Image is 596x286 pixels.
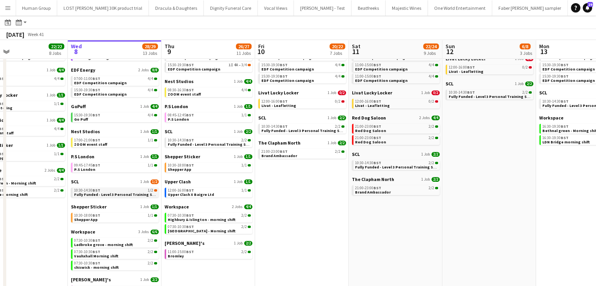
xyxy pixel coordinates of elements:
[561,124,569,129] span: BST
[71,154,94,159] span: P.S London
[168,63,251,67] div: •
[74,167,95,172] span: P.S London
[258,90,299,96] span: Livat Lucky Locker
[335,74,341,78] span: 4/4
[74,188,157,197] a: 10:30-14:30BST1/2Fully Funded - Level 3 Personal Training Skills Bootcamp
[168,167,191,172] span: Shepper App
[525,81,533,86] span: 2/2
[261,149,344,158] a: 21:00-23:00BST2/2Brand Ambassador
[328,116,336,120] span: 1 Job
[165,129,252,154] div: SCL1 Job2/210:30-14:30BST2/2Fully Funded - Level 3 Personal Training Skills Bootcamp
[261,62,344,71] a: 15:30-19:30BST4/4EDF Competition campaign
[74,138,100,142] span: 17:00-21:00
[47,93,55,98] span: 1 Job
[74,87,157,96] a: 15:30-19:30BST4/4EDF Competition campaign
[165,179,252,204] div: Upper Clash1 Job1/112:00-16:00BST1/1Upper Clash X Baigre Ltd
[140,179,149,184] span: 1 Job
[583,3,592,13] a: 29
[234,104,243,109] span: 1 Job
[54,177,60,181] span: 2/2
[74,113,100,117] span: 15:30-19:30
[241,88,247,92] span: 4/4
[261,124,344,133] a: 10:30-14:30BST2/2Fully Funded - Level 3 Personal Training Skills Bootcamp
[261,99,344,108] a: 12:00-16:00BST0/2Livat - Leafletting
[280,74,288,79] span: BST
[352,151,440,157] a: SCL1 Job2/2
[258,31,346,90] div: EDF Energy4 Jobs16/1607:00-11:00BST4/4EDF Competition campaign15:30-19:30BST4/4EDF Competition ca...
[74,163,157,172] a: 09:45-17:45BST1/1P.S London
[204,0,258,16] button: Dignity Funeral Care
[355,139,386,145] span: Red Dog Saloon
[228,63,233,67] span: 1I
[373,99,381,104] span: BST
[74,88,100,92] span: 15:30-19:30
[355,128,386,133] span: Red Dog Saloon
[149,0,204,16] button: Dracula & Daughters
[352,115,440,121] a: Red Dog Saloon2 Jobs4/4
[140,129,149,134] span: 1 Job
[431,177,440,182] span: 2/2
[522,91,528,94] span: 2/2
[234,179,243,184] span: 1 Job
[168,63,194,67] span: 15:30-19:30
[449,65,532,74] a: 12:00-16:00BST0/2Livat - Leafletting
[335,125,341,129] span: 2/2
[241,163,247,167] span: 1/1
[261,125,288,129] span: 10:30-14:30
[355,124,438,133] a: 21:00-23:00BST2/2Red Dog Saloon
[258,115,346,140] div: SCL1 Job2/210:30-14:30BST2/2Fully Funded - Level 3 Personal Training Skills Bootcamp
[355,99,438,108] a: 12:00-16:00BST0/2Livat - Leafletting
[186,163,194,168] span: BST
[57,68,65,72] span: 4/4
[542,63,569,67] span: 15:30-19:30
[419,116,430,120] span: 2 Jobs
[47,118,55,123] span: 1 Job
[373,135,381,140] span: BST
[355,186,381,190] span: 21:00-23:00
[234,154,243,159] span: 1 Job
[355,165,462,170] span: Fully Funded - Level 3 Personal Training Skills Bootcamp
[186,87,194,92] span: BST
[335,100,341,103] span: 0/2
[241,138,247,142] span: 2/2
[47,143,55,148] span: 1 Job
[165,103,252,129] div: P.S London1 Job1/108:45-12:45BST1/1P.S London
[338,91,346,95] span: 0/2
[429,74,434,78] span: 4/4
[165,129,252,134] a: SCL1 Job2/2
[355,125,381,129] span: 21:00-23:00
[168,113,194,117] span: 08:45-12:45
[446,56,533,81] div: Livat Lucky Locker1 Job0/212:00-16:00BST0/2Livat - Leafletting
[148,188,153,192] span: 1/2
[428,0,492,16] button: One World Entertainment
[148,113,153,117] span: 4/4
[280,149,288,154] span: BST
[542,67,595,72] span: EDF Competition campaign
[352,90,440,115] div: Livat Lucky Locker1 Job0/212:00-16:00BST0/2Livat - Leafletting
[542,74,569,78] span: 15:30-19:30
[587,2,593,7] span: 29
[515,81,524,86] span: 1 Job
[335,150,341,154] span: 2/2
[54,152,60,156] span: 1/1
[355,160,438,169] a: 10:30-14:30BST2/2Fully Funded - Level 3 Personal Training Skills Bootcamp
[280,62,288,67] span: BST
[421,152,430,157] span: 1 Job
[373,160,381,165] span: BST
[355,74,381,78] span: 11:00-15:00
[57,93,65,98] span: 1/1
[446,81,453,87] span: SCL
[522,65,528,69] span: 0/2
[71,67,159,103] div: EDF Energy2 Jobs8/807:00-11:00BST4/4EDF Competition campaign15:30-19:30BST4/4EDF Competition camp...
[165,154,200,159] span: Shepper Sticker
[71,179,79,185] span: SCL
[234,129,243,134] span: 1 Job
[71,154,159,179] div: P.S London1 Job1/109:45-17:45BST1/1P.S London
[241,63,247,67] span: 3/4
[140,154,149,159] span: 1 Job
[280,124,288,129] span: BST
[165,179,252,185] a: Upper Clash1 Job1/1
[186,188,194,193] span: BST
[431,116,440,120] span: 4/4
[431,91,440,95] span: 0/2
